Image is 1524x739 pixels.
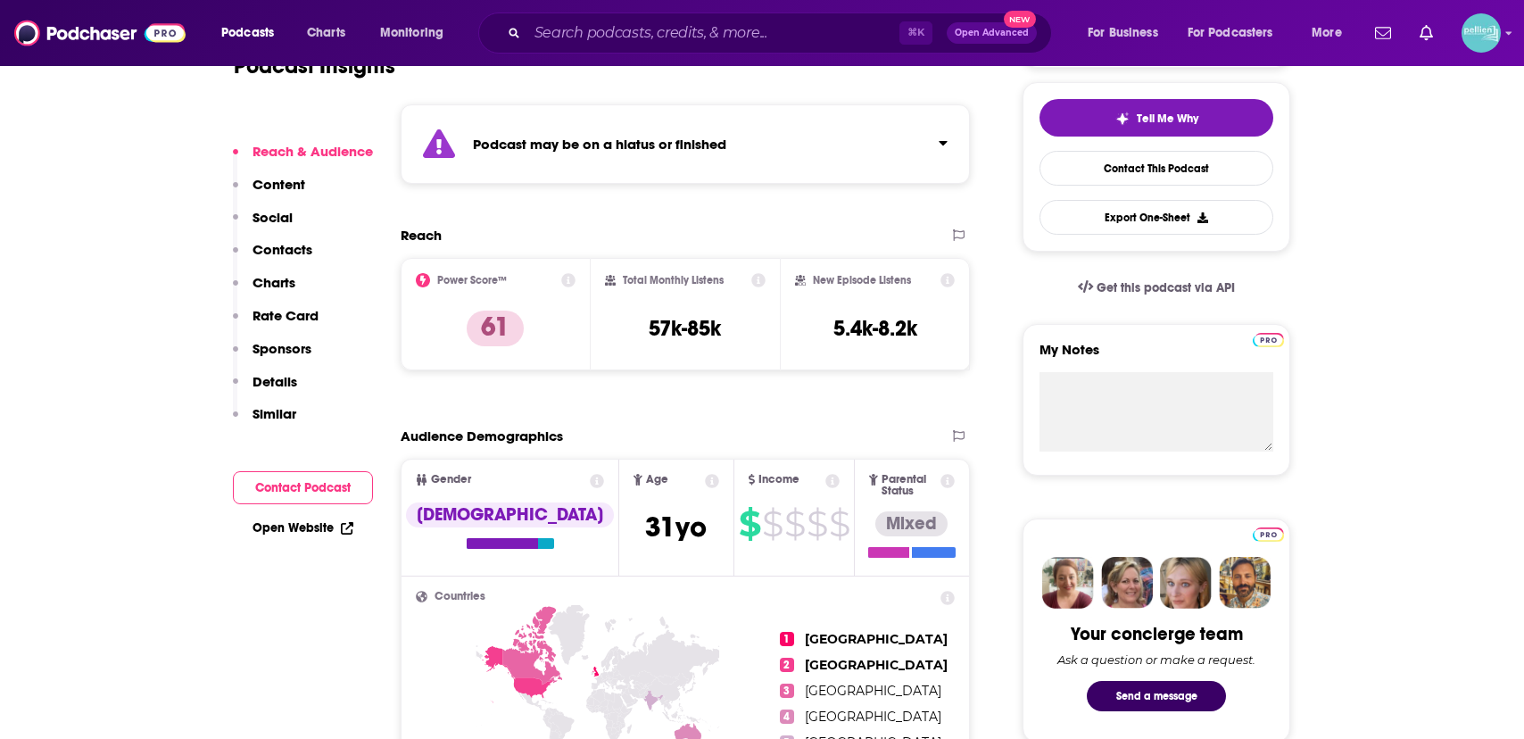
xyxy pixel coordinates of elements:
[955,29,1029,37] span: Open Advanced
[739,510,760,538] span: $
[253,274,295,291] p: Charts
[1253,527,1284,542] img: Podchaser Pro
[649,315,721,342] h3: 57k-85k
[401,428,563,444] h2: Audience Demographics
[1176,19,1299,47] button: open menu
[1039,200,1273,235] button: Export One-Sheet
[1075,19,1180,47] button: open menu
[401,227,442,244] h2: Reach
[1004,11,1036,28] span: New
[1064,266,1249,310] a: Get this podcast via API
[645,510,707,544] span: 31 yo
[368,19,467,47] button: open menu
[233,307,319,340] button: Rate Card
[833,315,917,342] h3: 5.4k-8.2k
[221,21,274,46] span: Podcasts
[780,632,794,646] span: 1
[1097,280,1235,295] span: Get this podcast via API
[253,241,312,258] p: Contacts
[295,19,356,47] a: Charts
[1088,21,1158,46] span: For Business
[1253,525,1284,542] a: Pro website
[1412,18,1440,48] a: Show notifications dropdown
[233,405,296,438] button: Similar
[233,373,297,406] button: Details
[253,209,293,226] p: Social
[233,176,305,209] button: Content
[875,511,948,536] div: Mixed
[882,474,938,497] span: Parental Status
[233,274,295,307] button: Charts
[233,340,311,373] button: Sponsors
[406,502,614,527] div: [DEMOGRAPHIC_DATA]
[233,143,373,176] button: Reach & Audience
[253,520,353,536] a: Open Website
[1137,112,1198,126] span: Tell Me Why
[780,710,794,724] span: 4
[1042,557,1094,609] img: Sydney Profile
[829,510,849,538] span: $
[1462,13,1501,53] img: User Profile
[1160,557,1212,609] img: Jules Profile
[646,474,668,486] span: Age
[1188,21,1273,46] span: For Podcasters
[1039,341,1273,372] label: My Notes
[805,683,941,699] span: [GEOGRAPHIC_DATA]
[209,19,297,47] button: open menu
[253,405,296,422] p: Similar
[1071,623,1243,645] div: Your concierge team
[253,176,305,193] p: Content
[762,510,783,538] span: $
[380,21,443,46] span: Monitoring
[758,474,799,486] span: Income
[1087,681,1226,711] button: Send a message
[253,373,297,390] p: Details
[780,684,794,698] span: 3
[1368,18,1398,48] a: Show notifications dropdown
[233,471,373,504] button: Contact Podcast
[805,657,948,673] span: [GEOGRAPHIC_DATA]
[233,241,312,274] button: Contacts
[495,12,1069,54] div: Search podcasts, credits, & more...
[437,274,507,286] h2: Power Score™
[899,21,932,45] span: ⌘ K
[1219,557,1271,609] img: Jon Profile
[253,340,311,357] p: Sponsors
[1057,652,1255,667] div: Ask a question or make a request.
[14,16,186,50] img: Podchaser - Follow, Share and Rate Podcasts
[431,474,471,486] span: Gender
[1253,330,1284,347] a: Pro website
[1039,99,1273,137] button: tell me why sparkleTell Me Why
[1299,19,1364,47] button: open menu
[467,311,524,346] p: 61
[234,53,395,79] h1: Podcast Insights
[401,104,970,184] section: Click to expand status details
[805,709,941,725] span: [GEOGRAPHIC_DATA]
[813,274,911,286] h2: New Episode Listens
[780,658,794,672] span: 2
[784,510,805,538] span: $
[253,307,319,324] p: Rate Card
[1039,151,1273,186] a: Contact This Podcast
[947,22,1037,44] button: Open AdvancedNew
[1312,21,1342,46] span: More
[1462,13,1501,53] span: Logged in as JessicaPellien
[805,631,948,647] span: [GEOGRAPHIC_DATA]
[253,143,373,160] p: Reach & Audience
[1101,557,1153,609] img: Barbara Profile
[473,136,726,153] strong: Podcast may be on a hiatus or finished
[435,591,485,602] span: Countries
[527,19,899,47] input: Search podcasts, credits, & more...
[307,21,345,46] span: Charts
[807,510,827,538] span: $
[1115,112,1130,126] img: tell me why sparkle
[233,209,293,242] button: Social
[623,274,724,286] h2: Total Monthly Listens
[1253,333,1284,347] img: Podchaser Pro
[1462,13,1501,53] button: Show profile menu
